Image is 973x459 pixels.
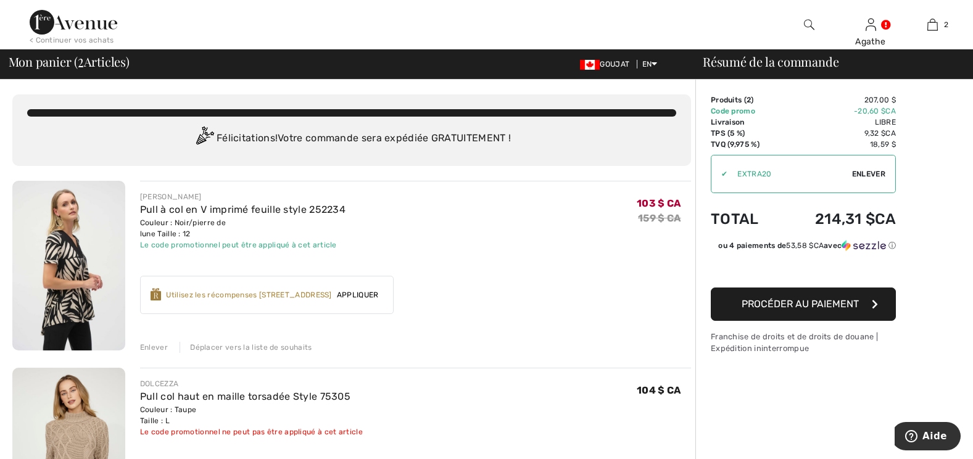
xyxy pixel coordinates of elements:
[688,56,966,68] div: Résumé de la commande
[332,289,384,300] span: Appliquer
[711,240,896,255] div: ou 4 paiements de53,58 $CAavecSezzle Click to learn more about Sezzle
[711,255,896,283] iframe: PayPal-paypal
[780,105,896,117] td: -20,60 $CA
[151,288,162,300] img: Reward-Logo.svg
[638,212,681,224] s: 159 $ CA
[180,342,312,353] div: Déplacer vers la liste de souhaits
[866,17,876,32] img: Mes infos
[804,17,814,32] img: Rechercher sur le site Web
[711,168,727,180] div: ✔
[727,155,852,192] input: Promo code
[840,35,901,48] div: Agathe
[642,60,652,68] font: EN
[786,241,824,250] span: 53,58 $CA
[637,197,681,209] span: 103 $ CA
[718,241,842,250] font: ou 4 paiements de avec
[747,96,751,104] span: 2
[866,19,876,30] a: Sign In
[12,181,125,350] img: Pull à col en V imprimé feuille style 252234
[580,60,600,70] img: Dollar canadien
[711,117,780,128] td: Livraison
[140,204,346,215] a: Pull à col en V imprimé feuille style 252234
[780,117,896,128] td: Libre
[780,128,896,139] td: 9,32 $CA
[217,132,511,144] font: Félicitations! Votre commande sera expédiée GRATUITEMENT !
[842,240,886,251] img: Sezzle
[30,10,117,35] img: 1ère Avenue
[711,96,751,104] font: Produits (
[30,35,114,46] div: < Continuer vos achats
[711,128,780,139] td: TPS (5 %)
[192,126,217,151] img: Congratulation2.svg
[78,52,84,68] span: 2
[711,331,896,354] div: Franchise de droits et de droits de douane | Expédition ininterrompue
[780,139,896,150] td: 18,59 $
[637,384,681,396] span: 104 $ CA
[852,168,885,180] span: Enlever
[140,391,350,402] a: Pull col haut en maille torsadée Style 75305
[711,139,780,150] td: TVQ (9,975 %)
[140,405,197,425] font: Couleur : Taupe Taille : L
[711,287,896,321] button: Procéder au paiement
[742,298,859,310] span: Procéder au paiement
[140,239,346,250] div: Le code promotionnel peut être appliqué à cet article
[140,218,226,238] font: Couleur : Noir/pierre de lune Taille : 12
[711,198,780,240] td: Total
[711,105,780,117] td: Code promo
[140,426,363,437] div: Le code promotionnel ne peut pas être appliqué à cet article
[927,17,938,32] img: Mon sac
[711,94,780,105] td: )
[902,17,963,32] a: 2
[580,60,634,68] span: GOUJAT
[140,378,363,389] div: DOLCEZZA
[9,53,78,70] font: Mon panier (
[140,342,168,353] div: Enlever
[895,422,961,453] iframe: Opens a widget where you can find more information
[166,289,331,300] div: Utilisez les récompenses [STREET_ADDRESS]
[140,191,346,202] div: [PERSON_NAME]
[84,53,130,70] font: Articles)
[780,94,896,105] td: 207,00 $
[780,198,896,240] td: 214,31 $CA
[944,19,948,30] span: 2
